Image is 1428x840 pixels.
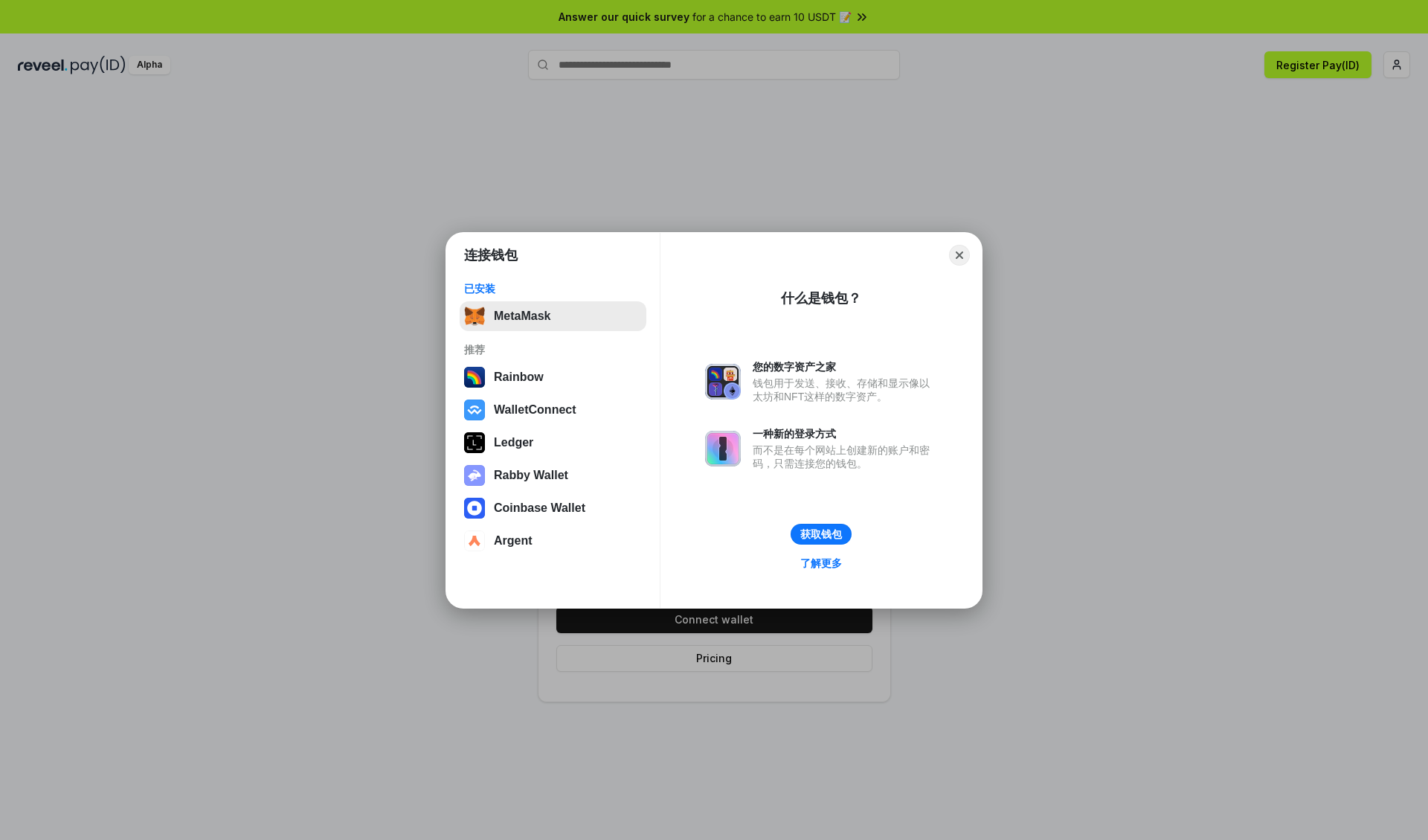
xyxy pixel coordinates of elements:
[494,534,533,548] div: Argent
[791,554,851,573] a: 了解更多
[494,403,576,417] div: WalletConnect
[460,493,646,523] button: Coinbase Wallet
[781,289,861,307] div: 什么是钱包？
[494,501,585,515] div: Coinbase Wallet
[464,246,518,264] h1: 连接钱包
[753,360,937,373] div: 您的数字资产之家
[464,498,485,519] img: svg+xml,%3Csvg%20width%3D%2228%22%20height%3D%2228%22%20viewBox%3D%220%200%2028%2028%22%20fill%3D...
[464,400,485,420] img: svg+xml,%3Csvg%20width%3D%2228%22%20height%3D%2228%22%20viewBox%3D%220%200%2028%2028%22%20fill%3D...
[464,432,485,453] img: svg+xml,%3Csvg%20xmlns%3D%22http%3A%2F%2Fwww.w3.org%2F2000%2Fsvg%22%20width%3D%2228%22%20height%3...
[800,528,842,541] div: 获取钱包
[753,443,937,470] div: 而不是在每个网站上创建新的账户和密码，只需连接您的钱包。
[494,310,550,323] div: MetaMask
[464,306,485,327] img: svg+xml,%3Csvg%20fill%3D%22none%22%20height%3D%2233%22%20viewBox%3D%220%200%2035%2033%22%20width%...
[460,301,646,331] button: MetaMask
[753,427,937,440] div: 一种新的登录方式
[460,526,646,556] button: Argent
[464,367,485,388] img: svg+xml,%3Csvg%20width%3D%22120%22%20height%3D%22120%22%20viewBox%3D%220%200%20120%20120%22%20fil...
[460,395,646,425] button: WalletConnect
[464,530,485,551] img: svg+xml,%3Csvg%20width%3D%2228%22%20height%3D%2228%22%20viewBox%3D%220%200%2028%2028%22%20fill%3D...
[949,245,970,266] button: Close
[791,524,852,545] button: 获取钱包
[464,465,485,486] img: svg+xml,%3Csvg%20xmlns%3D%22http%3A%2F%2Fwww.w3.org%2F2000%2Fsvg%22%20fill%3D%22none%22%20viewBox...
[494,469,568,482] div: Rabby Wallet
[800,557,842,570] div: 了解更多
[460,428,646,458] button: Ledger
[464,282,642,295] div: 已安装
[753,376,937,403] div: 钱包用于发送、接收、存储和显示像以太坊和NFT这样的数字资产。
[460,362,646,392] button: Rainbow
[705,364,741,400] img: svg+xml,%3Csvg%20xmlns%3D%22http%3A%2F%2Fwww.w3.org%2F2000%2Fsvg%22%20fill%3D%22none%22%20viewBox...
[464,343,642,356] div: 推荐
[494,436,533,449] div: Ledger
[705,431,741,467] img: svg+xml,%3Csvg%20xmlns%3D%22http%3A%2F%2Fwww.w3.org%2F2000%2Fsvg%22%20fill%3D%22none%22%20viewBox...
[494,371,544,384] div: Rainbow
[460,461,646,490] button: Rabby Wallet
